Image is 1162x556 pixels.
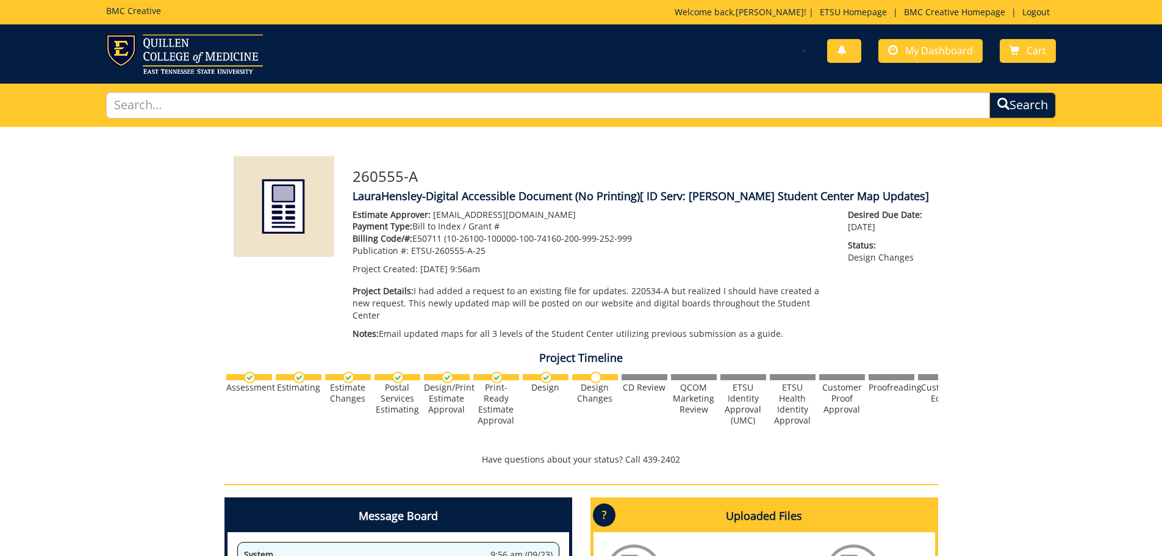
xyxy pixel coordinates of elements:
a: [PERSON_NAME] [736,6,804,18]
span: ETSU-260555-A-25 [411,245,486,256]
span: [ ID Serv: [PERSON_NAME] Student Center Map Updates] [640,189,929,203]
div: Proofreading [869,382,914,393]
a: My Dashboard [878,39,983,63]
h3: 260555-A [353,168,929,184]
div: Print-Ready Estimate Approval [473,382,519,426]
div: Estimate Changes [325,382,371,404]
p: [DATE] [848,209,928,233]
p: Have questions about your status? Call 439-2402 [224,453,938,466]
img: checkmark [491,372,503,383]
span: Estimate Approver: [353,209,431,220]
p: Email updated maps for all 3 levels of the Student Center utilizing previous submission as a guide. [353,328,830,340]
span: Payment Type: [353,220,412,232]
img: no [590,372,601,383]
img: checkmark [392,372,404,383]
h4: Uploaded Files [594,500,935,532]
span: Status: [848,239,928,251]
h5: BMC Creative [106,6,161,15]
span: Cart [1027,44,1046,57]
div: Design/Print Estimate Approval [424,382,470,415]
h4: LauraHensley-Digital Accessible Document (No Printing) [353,190,929,203]
span: Billing Code/#: [353,233,412,244]
img: checkmark [244,372,256,383]
div: Design [523,382,568,393]
div: Assessment [226,382,272,393]
button: Search [989,92,1056,118]
div: Customer Proof Approval [819,382,865,415]
img: checkmark [343,372,354,383]
p: ? [593,504,615,527]
a: Logout [1016,6,1056,18]
p: Bill to Index / Grant # [353,220,830,233]
img: checkmark [442,372,453,383]
h4: Project Timeline [224,352,938,364]
span: Project Details: [353,285,414,297]
p: [EMAIL_ADDRESS][DOMAIN_NAME] [353,209,830,221]
a: Cart [1000,39,1056,63]
span: Notes: [353,328,379,339]
div: ETSU Identity Approval (UMC) [720,382,766,426]
span: My Dashboard [905,44,973,57]
p: E50711 (10-26100-100000-100-74160-200-999-252-999 [353,233,830,245]
img: Product featured image [234,156,334,257]
div: CD Review [622,382,667,393]
h4: Message Board [228,500,569,532]
div: Postal Services Estimating [375,382,420,415]
div: Design Changes [572,382,618,404]
input: Search... [106,92,991,118]
a: ETSU Homepage [814,6,893,18]
div: Estimating [276,382,321,393]
div: ETSU Health Identity Approval [770,382,816,426]
span: [DATE] 9:56am [420,263,480,275]
img: ETSU logo [106,34,263,74]
div: QCOM Marketing Review [671,382,717,415]
img: checkmark [293,372,305,383]
span: Publication #: [353,245,409,256]
span: Desired Due Date: [848,209,928,221]
a: BMC Creative Homepage [898,6,1011,18]
img: checkmark [540,372,552,383]
span: Project Created: [353,263,418,275]
p: I had added a request to an existing file for updates. 220534-A but realized I should have create... [353,285,830,322]
div: Customer Edits [918,382,964,404]
p: Design Changes [848,239,928,264]
p: Welcome back, ! | | | [675,6,1056,18]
